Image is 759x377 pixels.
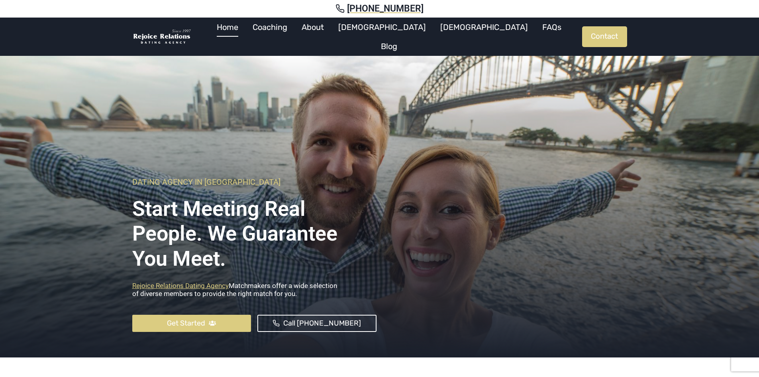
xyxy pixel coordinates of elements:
[331,18,433,37] a: [DEMOGRAPHIC_DATA]
[582,26,627,47] a: Contact
[132,315,251,332] a: Get Started
[347,3,424,14] span: [PHONE_NUMBER]
[374,37,404,56] a: Blog
[245,18,294,37] a: Coaching
[132,191,377,271] h1: Start Meeting Real People. We Guarantee you meet.
[132,282,229,290] a: Rejoice Relations Dating Agency
[132,177,377,187] h6: Dating Agency In [GEOGRAPHIC_DATA]
[210,18,245,37] a: Home
[132,29,192,45] img: Rejoice Relations
[257,315,377,332] a: Call [PHONE_NUMBER]
[196,18,582,56] nav: Primary Navigation
[167,318,205,329] span: Get Started
[10,3,749,14] a: [PHONE_NUMBER]
[132,282,377,302] p: Matchmakers offer a wide selection of diverse members to provide the right match for you.
[535,18,569,37] a: FAQs
[294,18,331,37] a: About
[283,318,361,329] span: Call [PHONE_NUMBER]
[433,18,535,37] a: [DEMOGRAPHIC_DATA]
